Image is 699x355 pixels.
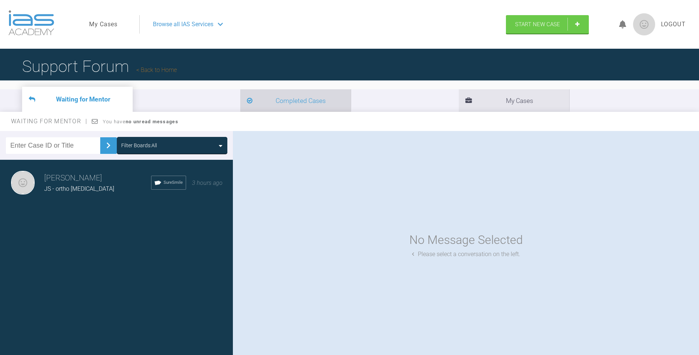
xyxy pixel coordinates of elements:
img: chevronRight.28bd32b0.svg [102,139,114,151]
span: Waiting for Mentor [11,118,87,125]
a: My Cases [89,20,118,29]
input: Enter Case ID or Title [6,137,100,154]
a: Logout [661,20,686,29]
strong: no unread messages [126,119,178,124]
div: No Message Selected [409,231,523,249]
span: SureSmile [164,179,183,186]
h1: Support Forum [22,54,177,79]
div: Please select a conversation on the left. [412,249,520,259]
a: Start New Case [506,15,589,34]
span: You have [103,119,178,124]
h3: [PERSON_NAME] [44,172,151,185]
li: Completed Cases [240,89,351,112]
div: Filter Boards: All [121,141,157,149]
span: 3 hours ago [192,179,223,186]
img: logo-light.3e3ef733.png [8,10,54,35]
li: Waiting for Mentor [22,87,133,112]
span: Start New Case [515,21,560,28]
img: Gordon Campbell [11,171,35,194]
a: Back to Home [136,66,177,73]
li: My Cases [459,89,569,112]
span: JS - ortho [MEDICAL_DATA] [44,185,114,192]
img: profile.png [633,13,655,35]
span: Browse all IAS Services [153,20,213,29]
